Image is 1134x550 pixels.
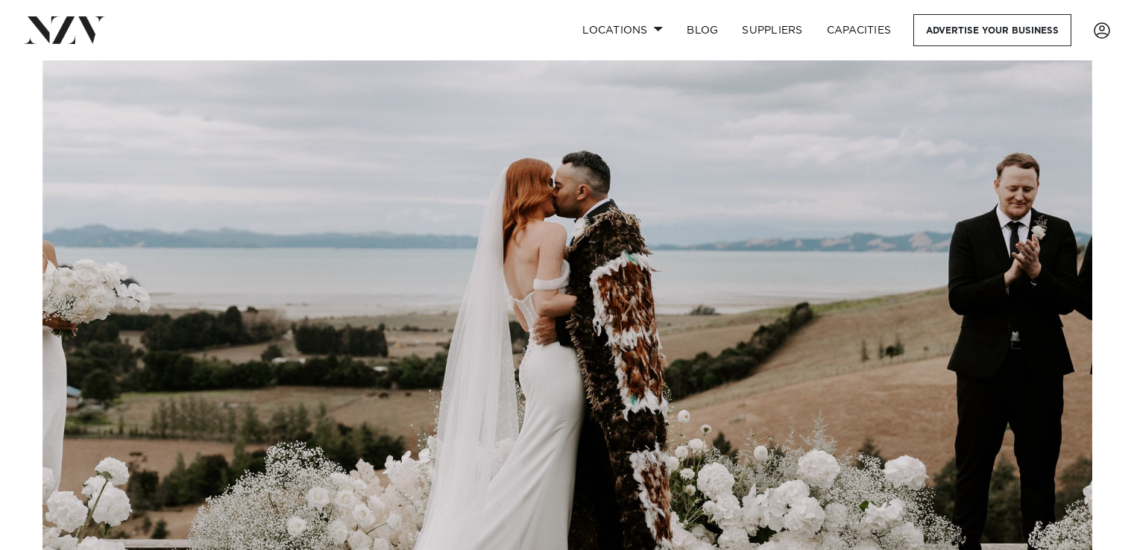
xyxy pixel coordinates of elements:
a: Capacities [815,14,904,46]
a: Locations [570,14,675,46]
a: BLOG [675,14,730,46]
a: Advertise your business [913,14,1071,46]
img: nzv-logo.png [24,16,105,43]
a: SUPPLIERS [730,14,814,46]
